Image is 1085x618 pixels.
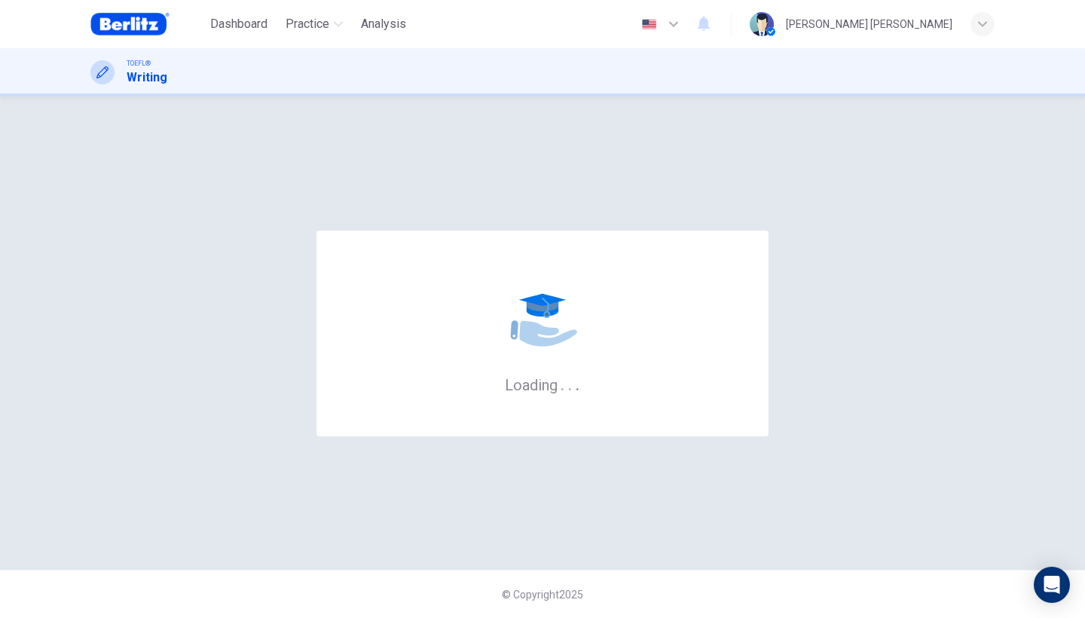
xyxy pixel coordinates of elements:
[280,11,349,38] button: Practice
[750,12,774,36] img: Profile picture
[127,58,151,69] span: TOEFL®
[361,15,406,33] span: Analysis
[786,15,952,33] div: [PERSON_NAME] [PERSON_NAME]
[505,375,580,394] h6: Loading
[204,11,274,38] button: Dashboard
[90,9,204,39] a: Berlitz Brasil logo
[286,15,329,33] span: Practice
[502,589,583,601] span: © Copyright 2025
[1034,567,1070,603] div: Open Intercom Messenger
[90,9,170,39] img: Berlitz Brasil logo
[567,371,573,396] h6: .
[640,19,659,30] img: en
[127,69,167,87] h1: Writing
[355,11,412,38] button: Analysis
[210,15,267,33] span: Dashboard
[575,371,580,396] h6: .
[560,371,565,396] h6: .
